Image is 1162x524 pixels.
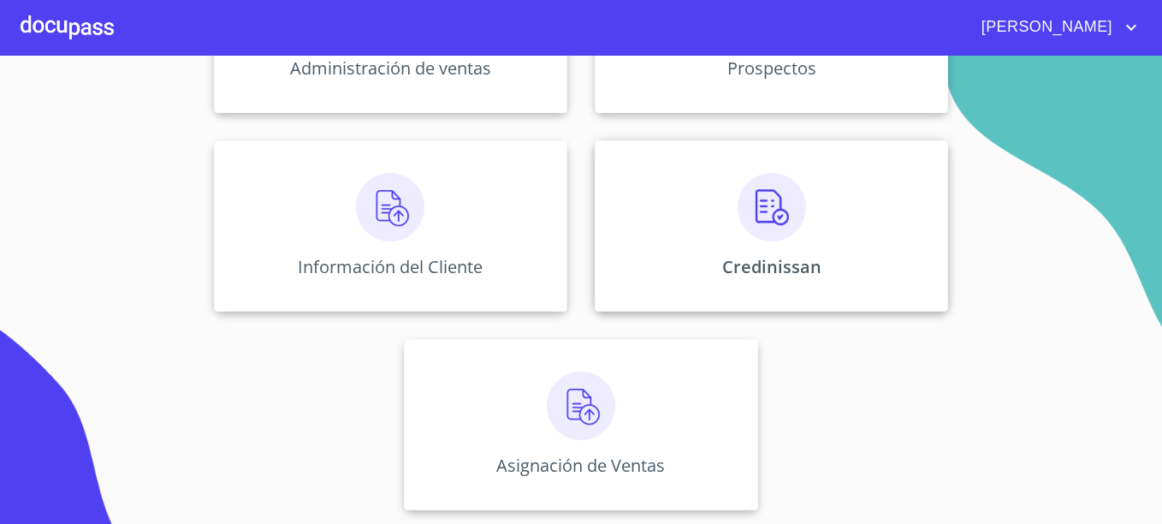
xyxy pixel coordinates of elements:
p: Prospectos [727,57,816,80]
p: Información del Cliente [298,255,483,278]
img: carga.png [547,372,615,440]
button: account of current user [969,14,1141,41]
img: verificacion.png [738,173,806,241]
span: [PERSON_NAME] [969,14,1121,41]
p: Asignación de Ventas [496,454,665,477]
img: carga.png [356,173,424,241]
p: Administración de ventas [290,57,491,80]
p: Credinissan [722,255,821,278]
